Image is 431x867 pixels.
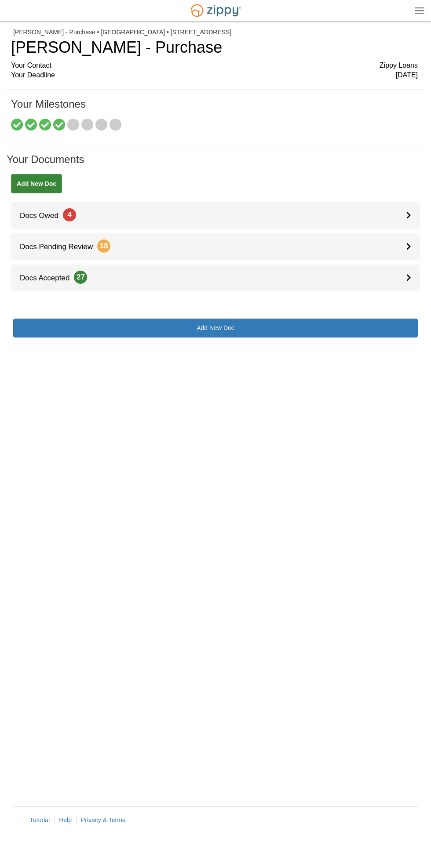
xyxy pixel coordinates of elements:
a: Docs Owed4 [11,202,420,229]
a: Docs Accepted27 [11,265,420,291]
span: Docs Accepted [11,274,87,282]
span: 4 [63,208,76,221]
h1: [PERSON_NAME] - Purchase [11,39,418,56]
img: Mobile Dropdown Menu [415,7,424,14]
span: [DATE] [396,70,418,80]
div: [PERSON_NAME] - Purchase • [GEOGRAPHIC_DATA] • [STREET_ADDRESS] [13,29,418,36]
a: Help [59,816,72,823]
span: Docs Pending Review [11,243,110,251]
a: Add New Doc [13,319,418,337]
h1: Your Documents [7,154,424,174]
a: Docs Pending Review18 [11,233,420,260]
span: Zippy Loans [380,61,418,71]
h1: Your Milestones [11,98,418,119]
span: 18 [97,239,110,253]
div: Your Deadline [11,70,418,80]
span: Docs Owed [11,211,76,220]
span: 27 [74,271,87,284]
div: Your Contact [11,61,418,71]
a: Tutorial [29,816,50,823]
a: Add New Doc [11,174,62,193]
a: Privacy & Terms [81,816,125,823]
